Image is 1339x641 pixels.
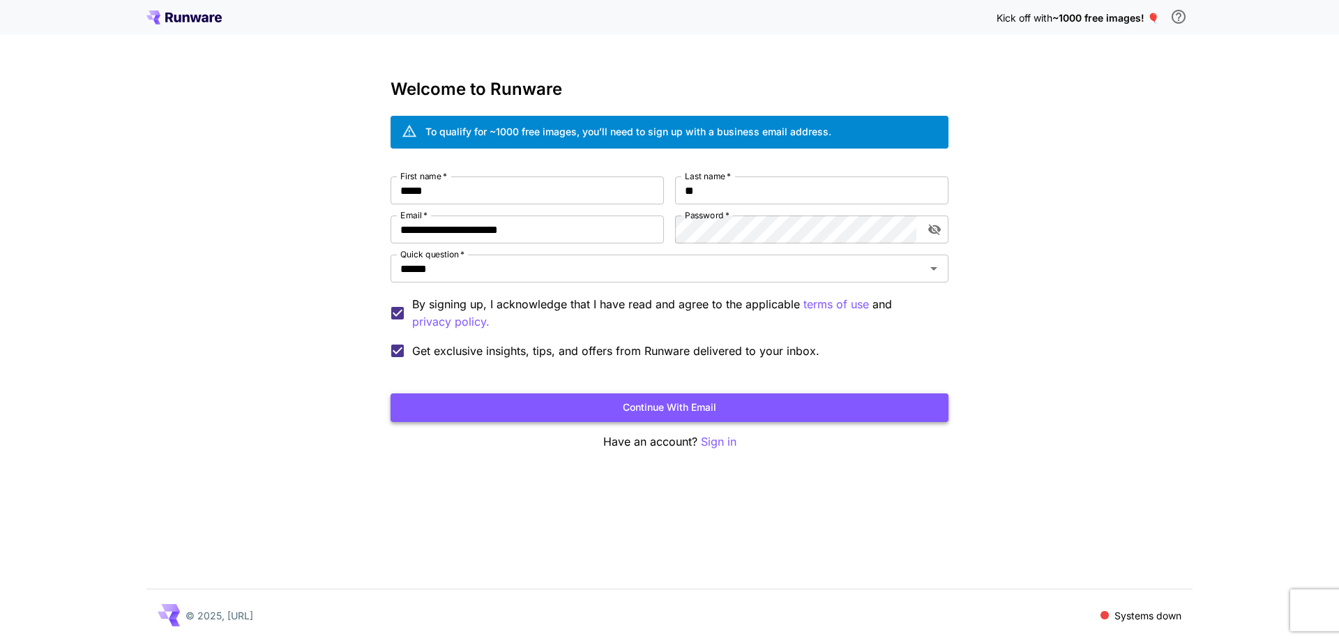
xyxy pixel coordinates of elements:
[1114,608,1181,623] p: Systems down
[1165,3,1193,31] button: In order to qualify for free credit, you need to sign up with a business email address and click ...
[412,342,819,359] span: Get exclusive insights, tips, and offers from Runware delivered to your inbox.
[400,209,428,221] label: Email
[685,209,729,221] label: Password
[924,259,944,278] button: Open
[412,296,937,331] p: By signing up, I acknowledge that I have read and agree to the applicable and
[186,608,253,623] p: © 2025, [URL]
[922,217,947,242] button: toggle password visibility
[400,170,447,182] label: First name
[997,12,1052,24] span: Kick off with
[803,296,869,313] p: terms of use
[685,170,731,182] label: Last name
[1052,12,1159,24] span: ~1000 free images! 🎈
[412,313,490,331] p: privacy policy.
[391,433,948,451] p: Have an account?
[400,248,464,260] label: Quick question
[701,433,736,451] button: Sign in
[803,296,869,313] button: By signing up, I acknowledge that I have read and agree to the applicable and privacy policy.
[391,80,948,99] h3: Welcome to Runware
[412,313,490,331] button: By signing up, I acknowledge that I have read and agree to the applicable terms of use and
[425,124,831,139] div: To qualify for ~1000 free images, you’ll need to sign up with a business email address.
[391,393,948,422] button: Continue with email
